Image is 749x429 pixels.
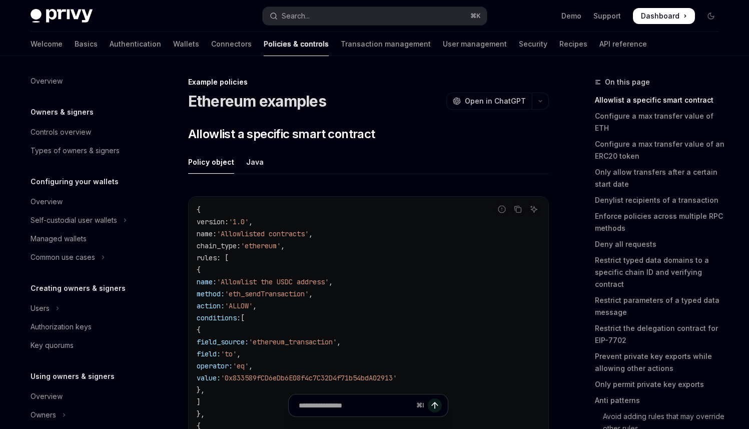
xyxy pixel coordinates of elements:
[246,150,264,174] div: Java
[23,299,151,317] button: Toggle Users section
[282,10,310,22] div: Search...
[221,373,397,382] span: '0x833589fCD6eDb6E08f4c7C32D4f71b54bdA02913'
[561,11,581,21] a: Demo
[217,277,329,286] span: 'Allowlist the USDC address'
[249,337,337,346] span: 'ethereum_transaction'
[31,302,50,314] div: Users
[595,108,727,136] a: Configure a max transfer value of ETH
[31,390,63,402] div: Overview
[197,289,225,298] span: method:
[31,321,92,333] div: Authorization keys
[495,203,508,216] button: Report incorrect code
[443,32,507,56] a: User management
[241,313,245,322] span: [
[23,406,151,424] button: Toggle Owners section
[237,349,241,358] span: ,
[197,373,221,382] span: value:
[703,8,719,24] button: Toggle dark mode
[337,337,341,346] span: ,
[595,392,727,408] a: Anti patterns
[23,230,151,248] a: Managed wallets
[188,126,375,142] span: Allowlist a specific smart contract
[197,277,217,286] span: name:
[31,32,63,56] a: Welcome
[470,12,481,20] span: ⌘ K
[595,192,727,208] a: Denylist recipients of a transaction
[31,370,115,382] h5: Using owners & signers
[23,72,151,90] a: Overview
[633,8,695,24] a: Dashboard
[249,217,253,226] span: ,
[197,241,237,250] span: chain_type
[31,233,87,245] div: Managed wallets
[31,282,126,294] h5: Creating owners & signers
[595,164,727,192] a: Only allow transfers after a certain start date
[173,32,199,56] a: Wallets
[197,337,249,346] span: field_source:
[237,241,241,250] span: :
[527,203,540,216] button: Ask AI
[309,229,313,238] span: ,
[229,217,249,226] span: '1.0'
[595,320,727,348] a: Restrict the delegation contract for EIP-7702
[605,76,650,88] span: On this page
[197,253,217,262] span: rules
[599,32,647,56] a: API reference
[31,251,95,263] div: Common use cases
[241,241,281,250] span: 'ethereum'
[23,336,151,354] a: Key quorums
[31,9,93,23] img: dark logo
[23,318,151,336] a: Authorization keys
[428,398,442,412] button: Send message
[197,229,213,238] span: name
[221,349,237,358] span: 'to'
[299,394,412,416] input: Ask a question...
[23,211,151,229] button: Toggle Self-custodial user wallets section
[329,277,333,286] span: ,
[225,217,229,226] span: :
[31,126,91,138] div: Controls overview
[31,176,119,188] h5: Configuring your wallets
[641,11,679,21] span: Dashboard
[31,196,63,208] div: Overview
[217,253,229,262] span: : [
[31,214,117,226] div: Self-custodial user wallets
[197,301,225,310] span: action:
[197,313,241,322] span: conditions:
[197,361,233,370] span: operator:
[23,248,151,266] button: Toggle Common use cases section
[23,193,151,211] a: Overview
[197,385,205,394] span: },
[341,32,431,56] a: Transaction management
[197,349,221,358] span: field:
[511,203,524,216] button: Copy the contents from the code block
[23,142,151,160] a: Types of owners & signers
[213,229,217,238] span: :
[559,32,587,56] a: Recipes
[281,241,285,250] span: ,
[217,229,309,238] span: 'Allowlisted contracts'
[595,92,727,108] a: Allowlist a specific smart contract
[595,236,727,252] a: Deny all requests
[595,292,727,320] a: Restrict parameters of a typed data message
[263,7,487,25] button: Open search
[595,208,727,236] a: Enforce policies across multiple RPC methods
[519,32,547,56] a: Security
[225,301,253,310] span: 'ALLOW'
[188,77,549,87] div: Example policies
[309,289,313,298] span: ,
[465,96,526,106] span: Open in ChatGPT
[225,289,309,298] span: 'eth_sendTransaction'
[595,376,727,392] a: Only permit private key exports
[23,123,151,141] a: Controls overview
[595,136,727,164] a: Configure a max transfer value of an ERC20 token
[197,265,201,274] span: {
[211,32,252,56] a: Connectors
[593,11,621,21] a: Support
[31,106,94,118] h5: Owners & signers
[23,387,151,405] a: Overview
[31,145,120,157] div: Types of owners & signers
[75,32,98,56] a: Basics
[31,339,74,351] div: Key quorums
[31,409,56,421] div: Owners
